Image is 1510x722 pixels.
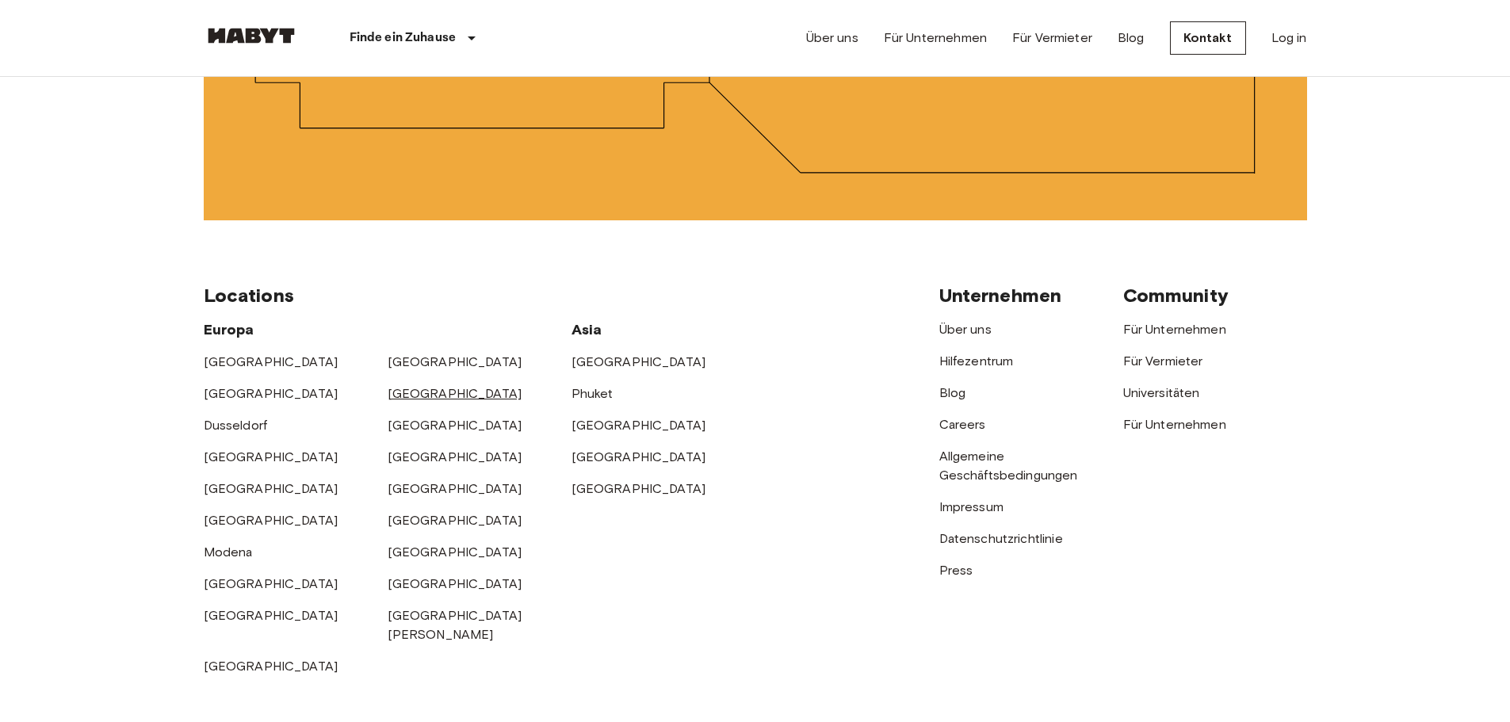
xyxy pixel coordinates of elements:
a: [GEOGRAPHIC_DATA] [388,544,522,560]
span: Unternehmen [939,284,1062,307]
a: Für Unternehmen [1123,417,1226,432]
a: Allgemeine Geschäftsbedingungen [939,449,1078,483]
a: [GEOGRAPHIC_DATA] [388,354,522,369]
a: [GEOGRAPHIC_DATA] [572,449,706,464]
a: Datenschutzrichtlinie [939,531,1063,546]
a: [GEOGRAPHIC_DATA] [388,386,522,401]
p: Finde ein Zuhause [350,29,457,48]
a: Press [939,563,973,578]
a: [GEOGRAPHIC_DATA] [204,659,338,674]
a: [GEOGRAPHIC_DATA] [388,576,522,591]
a: [GEOGRAPHIC_DATA] [204,513,338,528]
a: Für Vermieter [1123,353,1203,369]
a: Dusseldorf [204,418,268,433]
span: Asia [572,321,602,338]
a: Impressum [939,499,1003,514]
a: [GEOGRAPHIC_DATA] [204,386,338,401]
a: Für Unternehmen [1123,322,1226,337]
a: [GEOGRAPHIC_DATA] [204,576,338,591]
a: [GEOGRAPHIC_DATA] [572,481,706,496]
a: Careers [939,417,986,432]
img: Habyt [204,28,299,44]
span: Europa [204,321,254,338]
span: Community [1123,284,1229,307]
a: Kontakt [1170,21,1246,55]
a: Universitäten [1123,385,1200,400]
span: Locations [204,284,294,307]
a: [GEOGRAPHIC_DATA] [204,608,338,623]
a: Blog [939,385,966,400]
a: Hilfezentrum [939,353,1014,369]
a: [GEOGRAPHIC_DATA] [204,481,338,496]
a: Für Unternehmen [884,29,987,48]
a: Blog [1118,29,1145,48]
a: Über uns [806,29,858,48]
a: [GEOGRAPHIC_DATA] [388,481,522,496]
a: [GEOGRAPHIC_DATA] [388,449,522,464]
a: [GEOGRAPHIC_DATA] [572,418,706,433]
a: Über uns [939,322,992,337]
a: Phuket [572,386,614,401]
a: [GEOGRAPHIC_DATA][PERSON_NAME] [388,608,522,642]
a: [GEOGRAPHIC_DATA] [204,354,338,369]
a: Modena [204,544,253,560]
a: [GEOGRAPHIC_DATA] [572,354,706,369]
a: [GEOGRAPHIC_DATA] [388,513,522,528]
a: Log in [1271,29,1307,48]
a: [GEOGRAPHIC_DATA] [204,449,338,464]
a: [GEOGRAPHIC_DATA] [388,418,522,433]
a: Für Vermieter [1012,29,1092,48]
